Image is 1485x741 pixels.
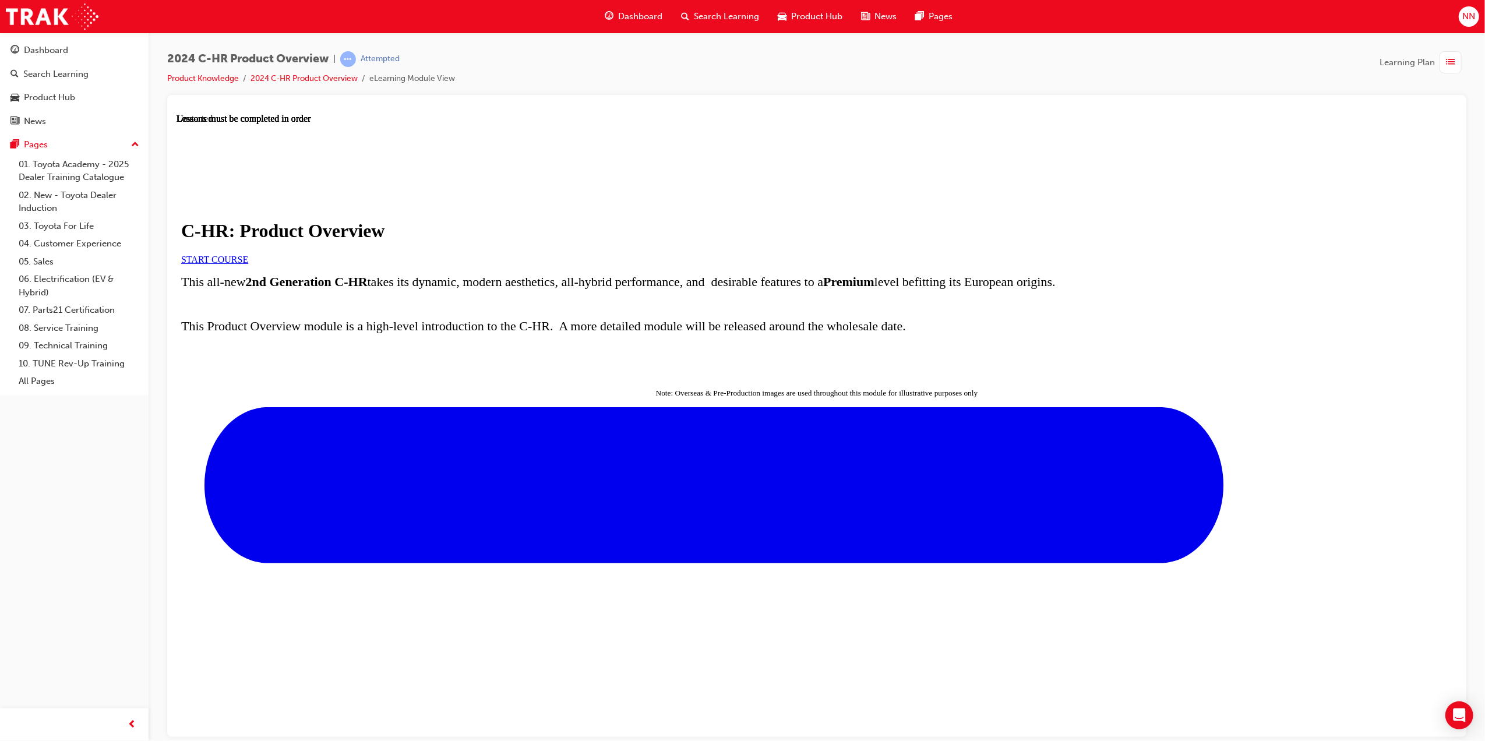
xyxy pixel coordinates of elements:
[1459,6,1479,27] button: NN
[23,68,89,81] div: Search Learning
[131,137,139,153] span: up-icon
[167,73,239,83] a: Product Knowledge
[10,117,19,127] span: news-icon
[14,319,144,337] a: 08. Service Training
[874,10,897,23] span: News
[10,69,19,80] span: search-icon
[6,3,98,30] img: Trak
[14,156,144,186] a: 01. Toyota Academy - 2025 Dealer Training Catalogue
[14,372,144,390] a: All Pages
[681,9,689,24] span: search-icon
[333,52,336,66] span: |
[14,270,144,301] a: 06. Electrification (EV & Hybrid)
[5,111,144,132] a: News
[24,138,48,151] div: Pages
[14,217,144,235] a: 03. Toyota For Life
[10,140,19,150] span: pages-icon
[5,134,144,156] button: Pages
[24,44,68,57] div: Dashboard
[5,141,72,151] a: START COURSE
[14,186,144,217] a: 02. New - Toyota Dealer Induction
[479,275,802,284] sub: Note: Overseas & Pre-Production images are used throughout this module for illustrative purposes ...
[14,253,144,271] a: 05. Sales
[340,51,356,67] span: learningRecordVerb_ATTEMPT-icon
[5,87,144,108] a: Product Hub
[768,5,852,29] a: car-iconProduct Hub
[14,301,144,319] a: 07. Parts21 Certification
[14,337,144,355] a: 09. Technical Training
[251,73,358,83] a: 2024 C-HR Product Overview
[595,5,672,29] a: guage-iconDashboard
[1380,51,1466,73] button: Learning Plan
[929,10,953,23] span: Pages
[672,5,768,29] a: search-iconSearch Learning
[1447,55,1455,70] span: list-icon
[1462,10,1475,23] span: NN
[361,54,400,65] div: Attempted
[69,161,191,175] strong: 2nd Generation C-HR
[369,72,455,86] li: eLearning Module View
[861,9,870,24] span: news-icon
[5,107,1276,128] h1: C-HR: Product Overview
[128,718,137,732] span: prev-icon
[778,9,786,24] span: car-icon
[10,93,19,103] span: car-icon
[915,9,924,24] span: pages-icon
[167,52,329,66] span: 2024 C-HR Product Overview
[24,115,46,128] div: News
[5,40,144,61] a: Dashboard
[5,63,144,85] a: Search Learning
[647,161,654,175] strong: P
[852,5,906,29] a: news-iconNews
[5,161,879,175] span: This all-new takes its dynamic, modern aesthetics, all-hybrid performance, and desirable features...
[906,5,962,29] a: pages-iconPages
[14,235,144,253] a: 04. Customer Experience
[694,10,759,23] span: Search Learning
[618,10,662,23] span: Dashboard
[655,161,698,175] strong: remium
[10,45,19,56] span: guage-icon
[1380,56,1435,69] span: Learning Plan
[14,355,144,373] a: 10. TUNE Rev-Up Training
[791,10,842,23] span: Product Hub
[5,205,729,220] span: This Product Overview module is a high-level introduction to the C-HR. A more detailed module wil...
[605,9,613,24] span: guage-icon
[5,37,144,134] button: DashboardSearch LearningProduct HubNews
[1445,701,1473,729] div: Open Intercom Messenger
[24,91,75,104] div: Product Hub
